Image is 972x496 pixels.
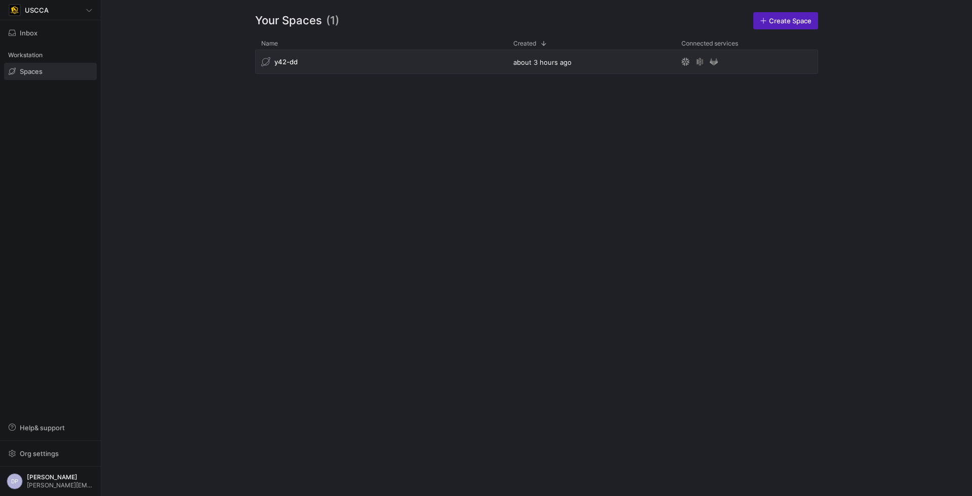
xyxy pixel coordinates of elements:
a: Create Space [753,12,818,29]
span: Connected services [681,40,738,47]
span: Org settings [20,449,59,458]
span: y42-dd [274,58,298,66]
button: Org settings [4,445,97,462]
span: USCCA [25,6,49,14]
img: https://storage.googleapis.com/y42-prod-data-exchange/images/uAsz27BndGEK0hZWDFeOjoxA7jCwgK9jE472... [10,5,20,15]
span: (1) [326,12,339,29]
div: DP [7,473,23,489]
span: [PERSON_NAME][EMAIL_ADDRESS][PERSON_NAME][DOMAIN_NAME] [27,482,94,489]
span: Name [261,40,278,47]
a: Spaces [4,63,97,80]
button: Help& support [4,419,97,436]
span: Created [513,40,536,47]
a: Org settings [4,450,97,459]
button: Inbox [4,24,97,42]
span: Create Space [769,17,812,25]
button: DP[PERSON_NAME][PERSON_NAME][EMAIL_ADDRESS][PERSON_NAME][DOMAIN_NAME] [4,471,97,492]
div: Workstation [4,48,97,63]
span: Spaces [20,67,43,75]
div: Press SPACE to select this row. [255,50,818,78]
span: [PERSON_NAME] [27,474,94,481]
span: Inbox [20,29,37,37]
span: Your Spaces [255,12,322,29]
span: about 3 hours ago [513,58,572,66]
span: Help & support [20,424,65,432]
